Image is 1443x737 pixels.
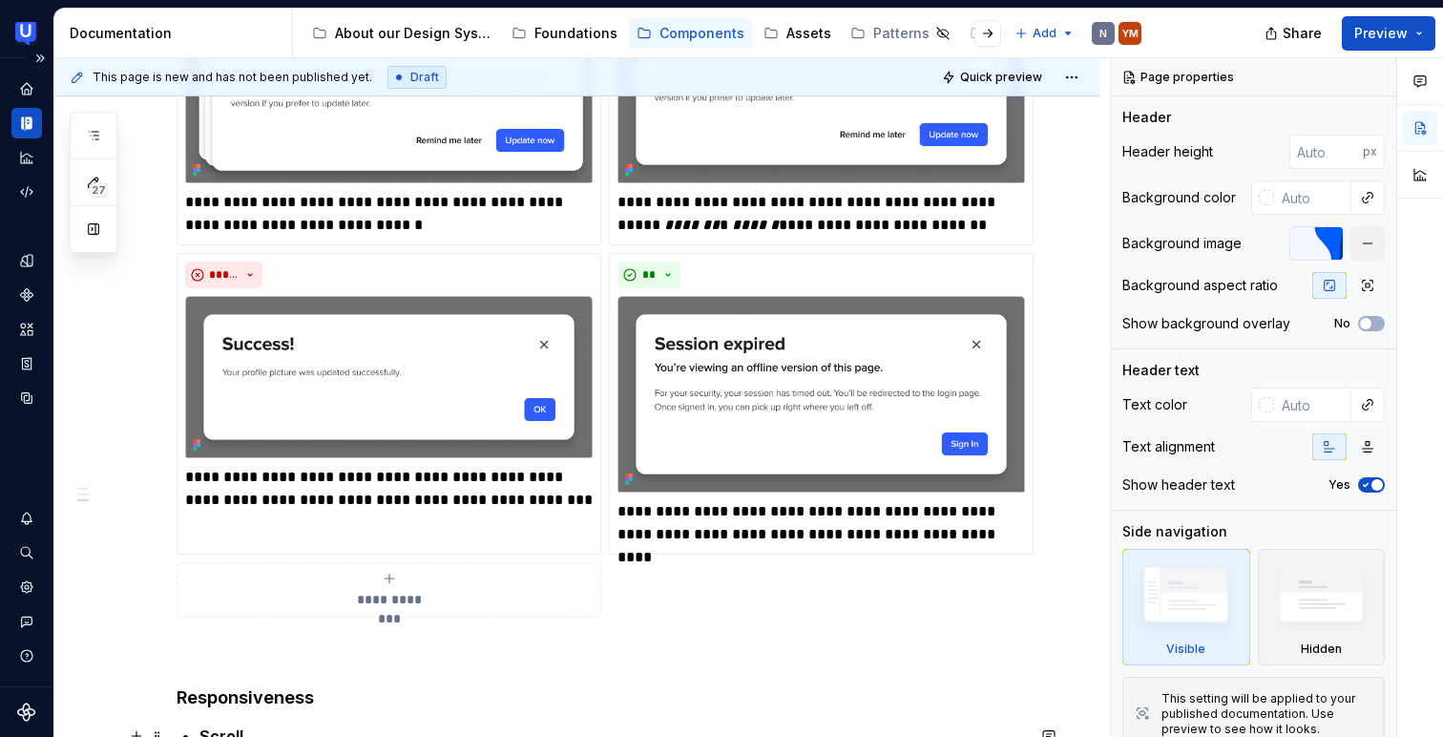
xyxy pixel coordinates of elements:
[1301,642,1342,657] div: Hidden
[11,348,42,379] a: Storybook stories
[185,296,593,458] img: c312d788-433c-46a5-979c-14cc8ff1042c.png
[617,296,1025,493] img: c6c2767b-ce67-4dab-9f0a-2f4dd93da71e.png
[843,18,958,49] a: Patterns
[11,142,42,173] a: Analytics
[1255,16,1334,51] button: Share
[304,18,500,49] a: About our Design System
[177,687,314,707] strong: Responsiveness
[1122,395,1187,414] div: Text color
[1122,108,1171,127] div: Header
[335,24,492,43] div: About our Design System
[1354,24,1408,43] span: Preview
[873,24,930,43] div: Patterns
[1009,20,1080,47] button: Add
[1122,437,1215,456] div: Text alignment
[960,70,1042,85] span: Quick preview
[11,383,42,413] a: Data sources
[89,182,109,198] span: 27
[93,70,372,85] span: This page is new and has not been published yet.
[410,70,439,85] span: Draft
[1363,144,1377,159] p: px
[1258,549,1386,665] div: Hidden
[1122,314,1290,333] div: Show background overlay
[1122,234,1242,253] div: Background image
[11,537,42,568] button: Search ⌘K
[27,45,53,72] button: Expand sidebar
[786,24,831,43] div: Assets
[11,503,42,534] button: Notifications
[1166,642,1205,657] div: Visible
[1283,24,1322,43] span: Share
[1033,26,1056,41] span: Add
[659,24,744,43] div: Components
[1334,316,1350,331] label: No
[1161,691,1372,737] div: This setting will be applied to your published documentation. Use preview to see how it looks.
[11,177,42,207] a: Code automation
[11,74,42,104] a: Home
[1122,188,1236,207] div: Background color
[11,108,42,138] a: Documentation
[11,280,42,310] a: Components
[1328,477,1350,493] label: Yes
[1122,276,1278,295] div: Background aspect ratio
[1274,180,1351,215] input: Auto
[11,245,42,276] a: Design tokens
[1099,26,1107,41] div: N
[1122,26,1139,41] div: YM
[1274,388,1351,422] input: Auto
[11,314,42,345] a: Assets
[70,24,284,43] div: Documentation
[936,64,1051,91] button: Quick preview
[1122,142,1213,161] div: Header height
[304,14,1005,53] div: Page tree
[629,18,752,49] a: Components
[1122,522,1227,541] div: Side navigation
[1342,16,1435,51] button: Preview
[1289,135,1363,169] input: Auto
[1122,549,1250,665] div: Visible
[504,18,625,49] a: Foundations
[756,18,839,49] a: Assets
[15,22,38,45] img: 41adf70f-fc1c-4662-8e2d-d2ab9c673b1b.png
[17,703,36,722] svg: Supernova Logo
[11,572,42,602] a: Settings
[1122,361,1200,380] div: Header text
[11,606,42,637] button: Contact support
[1122,475,1235,495] div: Show header text
[534,24,617,43] div: Foundations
